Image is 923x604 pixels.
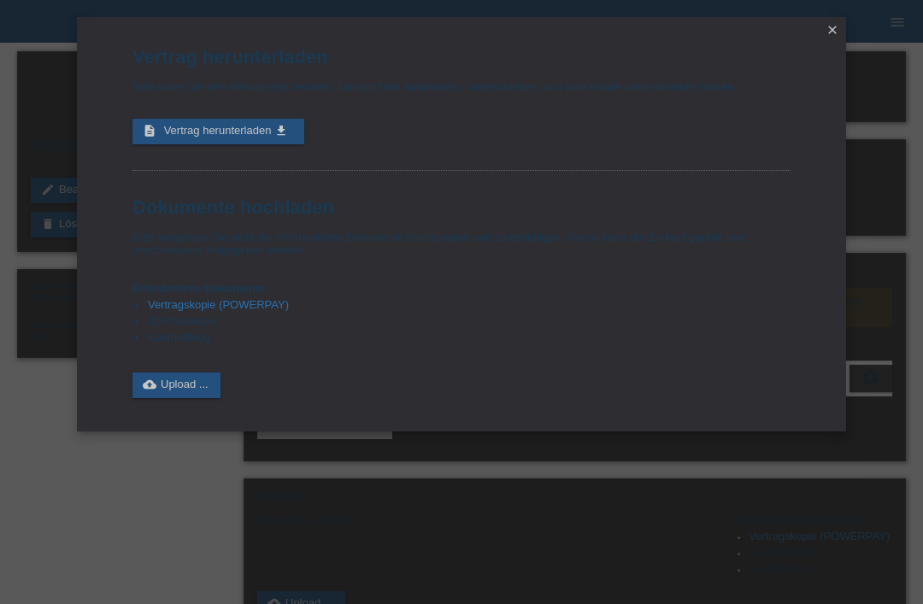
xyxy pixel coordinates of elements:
[148,298,289,311] a: Vertragskopie (POWERPAY)
[132,119,304,144] a: description Vertrag herunterladen get_app
[132,372,220,398] a: cloud_uploadUpload ...
[148,331,791,347] li: Kaufquittung
[132,46,791,67] h1: Vertrag herunterladen
[148,314,791,331] li: ID-/Passkopie
[274,124,288,138] i: get_app
[143,378,156,391] i: cloud_upload
[132,80,791,93] p: Bitte laden Sie den Vertrag jetzt herunter. Danach bitte ausdrucken, unterschreiben und vom Kunde...
[143,124,156,138] i: description
[132,282,791,295] h4: Erforderliche Dokumente
[132,196,791,218] h1: Dokumente hochladen
[821,21,844,41] a: close
[132,231,791,256] p: Bitte vergessen Sie nicht die erforderlichen Dokumente hochzuladen und zu bestätigen. Nur so kann...
[826,23,839,37] i: close
[164,124,272,137] span: Vertrag herunterladen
